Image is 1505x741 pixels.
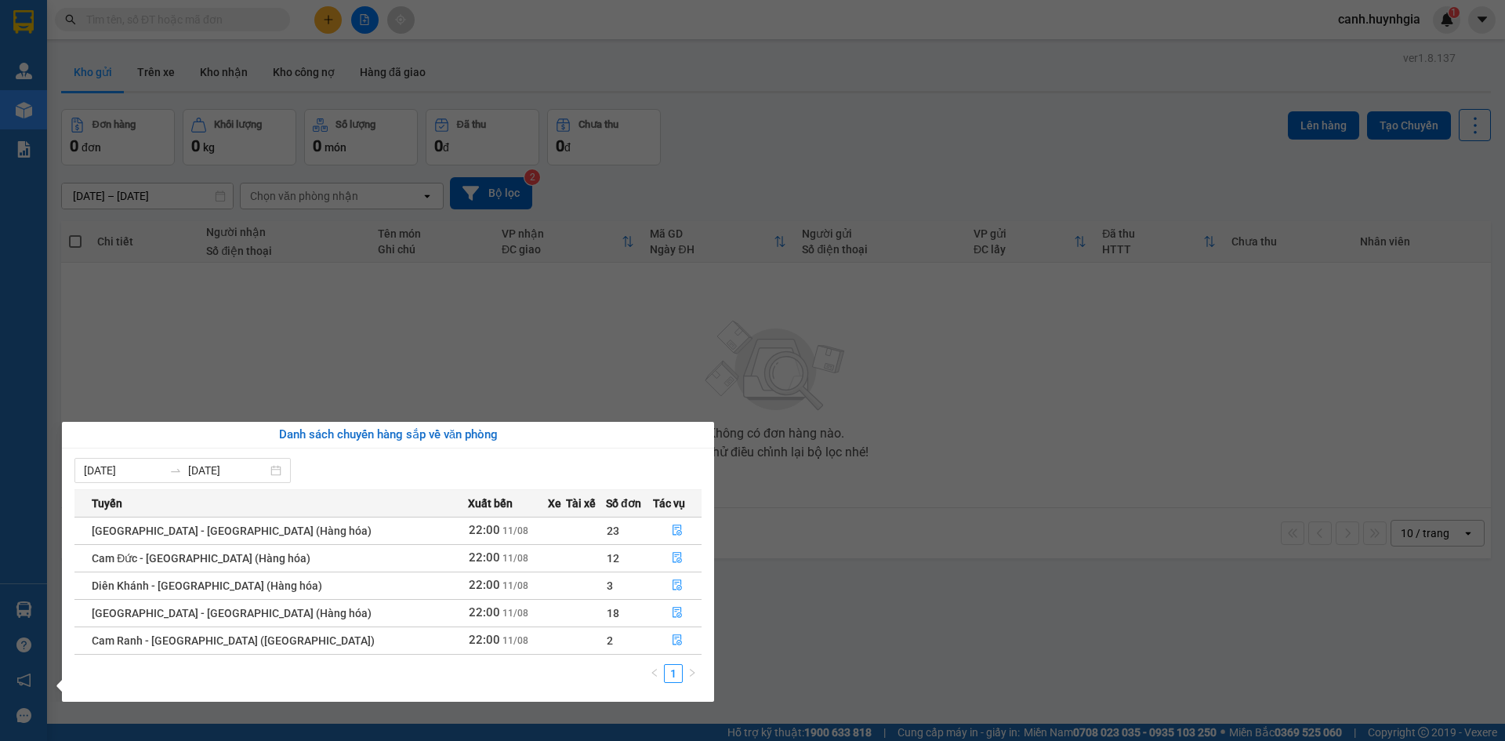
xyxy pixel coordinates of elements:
[665,665,682,682] a: 1
[548,495,561,512] span: Xe
[469,633,500,647] span: 22:00
[645,664,664,683] button: left
[672,579,683,592] span: file-done
[502,635,528,646] span: 11/08
[653,495,685,512] span: Tác vụ
[683,664,702,683] li: Next Page
[84,462,163,479] input: Từ ngày
[502,608,528,619] span: 11/08
[469,550,500,565] span: 22:00
[502,580,528,591] span: 11/08
[654,546,702,571] button: file-done
[169,464,182,477] span: swap-right
[74,426,702,445] div: Danh sách chuyến hàng sắp về văn phòng
[92,607,372,619] span: [GEOGRAPHIC_DATA] - [GEOGRAPHIC_DATA] (Hàng hóa)
[607,634,613,647] span: 2
[672,607,683,619] span: file-done
[687,668,697,677] span: right
[92,495,122,512] span: Tuyến
[607,552,619,565] span: 12
[468,495,513,512] span: Xuất bến
[607,525,619,537] span: 23
[502,553,528,564] span: 11/08
[469,523,500,537] span: 22:00
[502,525,528,536] span: 11/08
[672,634,683,647] span: file-done
[188,462,267,479] input: Đến ngày
[654,518,702,543] button: file-done
[654,628,702,653] button: file-done
[683,664,702,683] button: right
[672,552,683,565] span: file-done
[92,634,375,647] span: Cam Ranh - [GEOGRAPHIC_DATA] ([GEOGRAPHIC_DATA])
[169,464,182,477] span: to
[650,668,659,677] span: left
[654,601,702,626] button: file-done
[92,552,310,565] span: Cam Đức - [GEOGRAPHIC_DATA] (Hàng hóa)
[607,579,613,592] span: 3
[606,495,641,512] span: Số đơn
[92,579,322,592] span: Diên Khánh - [GEOGRAPHIC_DATA] (Hàng hóa)
[654,573,702,598] button: file-done
[664,664,683,683] li: 1
[92,525,372,537] span: [GEOGRAPHIC_DATA] - [GEOGRAPHIC_DATA] (Hàng hóa)
[672,525,683,537] span: file-done
[469,578,500,592] span: 22:00
[469,605,500,619] span: 22:00
[566,495,596,512] span: Tài xế
[607,607,619,619] span: 18
[645,664,664,683] li: Previous Page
